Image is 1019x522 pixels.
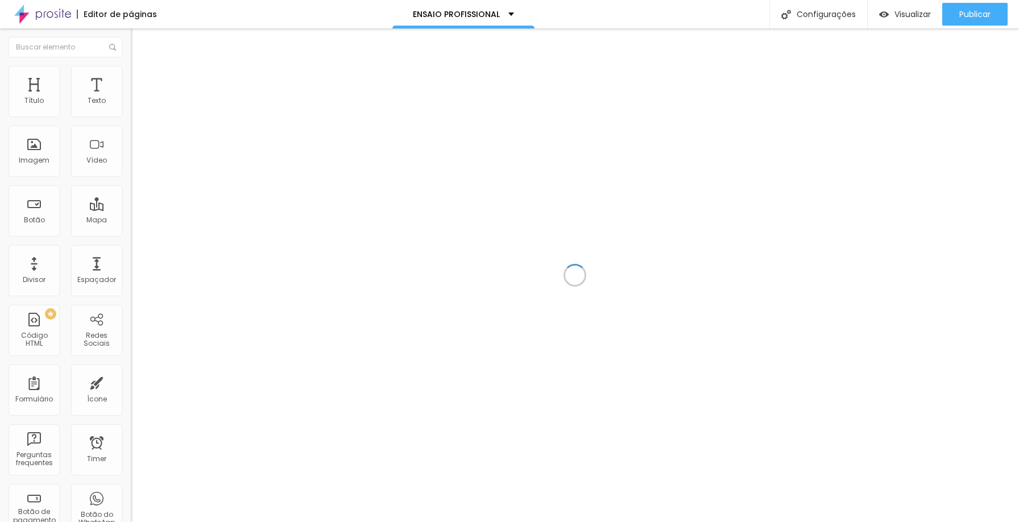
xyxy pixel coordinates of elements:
div: Imagem [19,156,49,164]
button: Visualizar [868,3,942,26]
div: Timer [87,455,106,463]
span: Visualizar [894,10,931,19]
div: Editor de páginas [77,10,157,19]
div: Título [24,97,44,105]
img: Icone [781,10,791,19]
div: Mapa [86,216,107,224]
button: Publicar [942,3,1008,26]
img: view-1.svg [879,10,889,19]
img: Icone [109,44,116,51]
div: Redes Sociais [74,332,119,348]
div: Ícone [87,395,107,403]
div: Código HTML [11,332,56,348]
p: ENSAIO PROFISSIONAL [413,10,500,19]
div: Texto [88,97,106,105]
div: Formulário [15,395,53,403]
div: Botão [24,216,45,224]
span: Publicar [959,10,991,19]
div: Vídeo [86,156,107,164]
div: Divisor [23,276,45,284]
input: Buscar elemento [9,37,122,57]
div: Espaçador [77,276,116,284]
div: Perguntas frequentes [11,451,56,467]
